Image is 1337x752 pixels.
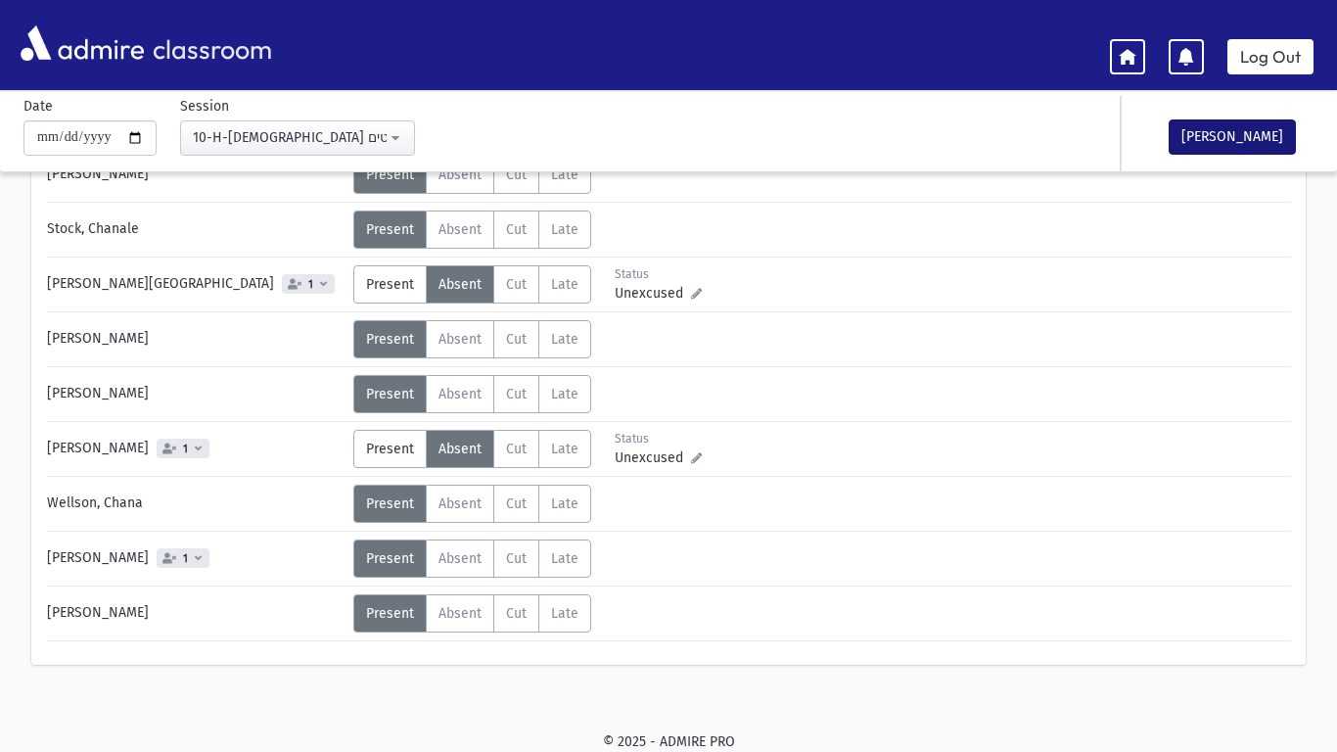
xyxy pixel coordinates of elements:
[438,441,482,457] span: Absent
[179,443,192,455] span: 1
[37,430,353,468] div: [PERSON_NAME]
[551,605,578,622] span: Late
[353,540,591,578] div: AttTypes
[353,430,591,468] div: AttTypes
[551,386,578,402] span: Late
[438,605,482,622] span: Absent
[551,495,578,512] span: Late
[438,550,482,567] span: Absent
[1169,119,1296,155] button: [PERSON_NAME]
[353,320,591,358] div: AttTypes
[149,18,272,70] span: classroom
[37,594,353,633] div: [PERSON_NAME]
[551,441,578,457] span: Late
[438,221,482,238] span: Absent
[366,441,414,457] span: Present
[438,276,482,293] span: Absent
[366,495,414,512] span: Present
[37,265,353,304] div: [PERSON_NAME][GEOGRAPHIC_DATA]
[16,21,149,66] img: AdmirePro
[551,331,578,348] span: Late
[551,276,578,293] span: Late
[615,283,691,304] span: Unexcused
[438,495,482,512] span: Absent
[615,447,691,468] span: Unexcused
[353,375,591,413] div: AttTypes
[366,221,414,238] span: Present
[353,594,591,633] div: AttTypes
[551,221,578,238] span: Late
[615,265,702,283] div: Status
[551,166,578,183] span: Late
[615,430,702,447] div: Status
[438,331,482,348] span: Absent
[366,605,414,622] span: Present
[353,211,591,249] div: AttTypes
[37,540,353,578] div: [PERSON_NAME]
[31,731,1306,752] div: © 2025 - ADMIRE PRO
[366,331,414,348] span: Present
[180,120,415,156] button: 10-H-נביאים ראשונים: שופטים(10:00AM-10:45AM)
[193,127,387,148] div: 10-H-[DEMOGRAPHIC_DATA] ראשונים: שופטים(10:00AM-10:45AM)
[37,211,353,249] div: Stock, Chanale
[438,166,482,183] span: Absent
[506,441,527,457] span: Cut
[506,386,527,402] span: Cut
[506,166,527,183] span: Cut
[23,96,53,117] label: Date
[366,550,414,567] span: Present
[37,485,353,523] div: Wellson, Chana
[551,550,578,567] span: Late
[366,386,414,402] span: Present
[37,156,353,194] div: [PERSON_NAME]
[506,221,527,238] span: Cut
[304,278,317,291] span: 1
[366,276,414,293] span: Present
[37,320,353,358] div: [PERSON_NAME]
[506,495,527,512] span: Cut
[506,605,527,622] span: Cut
[438,386,482,402] span: Absent
[180,96,229,117] label: Session
[37,375,353,413] div: [PERSON_NAME]
[1227,39,1314,74] a: Log Out
[179,552,192,565] span: 1
[353,265,591,304] div: AttTypes
[506,331,527,348] span: Cut
[506,550,527,567] span: Cut
[353,156,591,194] div: AttTypes
[353,485,591,523] div: AttTypes
[506,276,527,293] span: Cut
[366,166,414,183] span: Present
